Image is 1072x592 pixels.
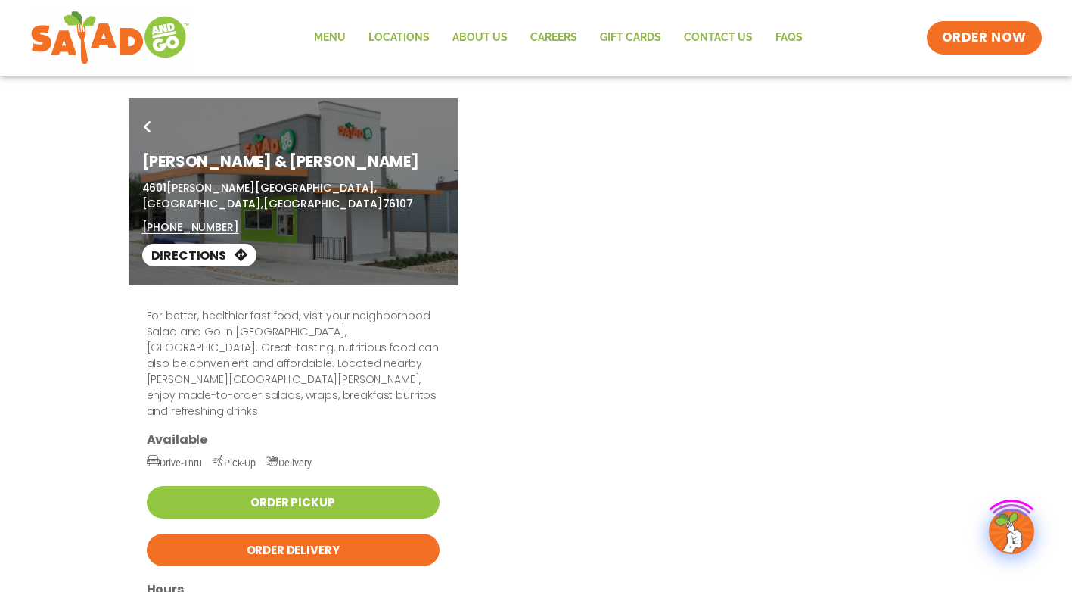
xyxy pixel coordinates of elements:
img: new-SAG-logo-768×292 [30,8,190,68]
nav: Menu [303,20,814,55]
a: Order Delivery [147,534,440,566]
span: Drive-Thru [147,457,202,469]
a: FAQs [764,20,814,55]
a: Order Pickup [147,486,440,519]
p: For better, healthier fast food, visit your neighborhood Salad and Go in [GEOGRAPHIC_DATA], [GEOG... [147,308,440,419]
span: [PERSON_NAME][GEOGRAPHIC_DATA], [166,180,377,195]
span: 76107 [383,196,413,211]
span: [GEOGRAPHIC_DATA] [263,196,383,211]
a: Directions [142,244,256,266]
a: GIFT CARDS [589,20,673,55]
span: [GEOGRAPHIC_DATA], [142,196,263,211]
a: Menu [303,20,357,55]
h1: [PERSON_NAME] & [PERSON_NAME] [142,150,444,173]
a: Locations [357,20,441,55]
span: Pick-Up [212,457,256,469]
a: About Us [441,20,519,55]
a: Careers [519,20,589,55]
a: ORDER NOW [927,21,1042,55]
a: Contact Us [673,20,764,55]
h3: Available [147,432,440,447]
span: 4601 [142,180,166,195]
span: Delivery [266,457,312,469]
a: [PHONE_NUMBER] [142,220,239,235]
span: ORDER NOW [942,29,1027,47]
